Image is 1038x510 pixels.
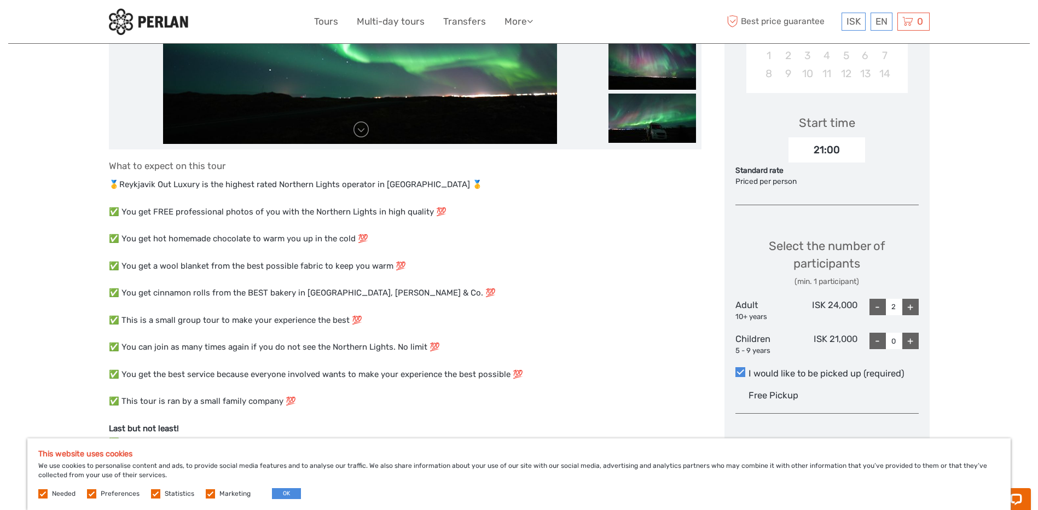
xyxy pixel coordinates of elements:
a: More [504,14,533,30]
p: ✅ This tour is ran by a small family company 💯 [109,395,701,409]
label: I would like to be picked up (required) [735,367,919,380]
strong: Last but not least! [109,424,179,433]
div: + [902,299,919,315]
div: Choose Sunday, March 1st, 2026 [759,47,779,65]
p: ✅ You get a wool blanket from the best possible fabric to keep you warm 💯 [109,259,701,274]
span: 0 [915,16,925,27]
label: Needed [52,489,76,499]
div: Children [735,333,797,356]
h4: What to expect on this tour [109,160,701,171]
div: ISK 21,000 [796,333,857,356]
label: Statistics [165,489,194,499]
h5: This website uses cookies [38,449,1000,459]
p: ✅ You get FREE professional photos of you with the Northern Lights in high quality 💯 [109,205,701,219]
p: ✅ You get hot homemade chocolate to warm you up in the cold 💯 [109,232,701,246]
p: ✅ You get cinnamon rolls from the BEST bakery in [GEOGRAPHIC_DATA], [PERSON_NAME] & Co. 💯 [109,286,701,300]
a: Tours [314,14,338,30]
label: Preferences [101,489,140,499]
span: Best price guarantee [724,13,839,31]
div: Choose Thursday, March 5th, 2026 [837,47,856,65]
div: Choose Thursday, March 12th, 2026 [837,65,856,83]
div: Choose Sunday, March 8th, 2026 [759,65,779,83]
div: Choose Wednesday, March 11th, 2026 [817,65,836,83]
div: Choose Tuesday, March 3rd, 2026 [798,47,817,65]
p: Chat now [15,19,124,28]
div: 10+ years [735,312,797,322]
img: 403f06147cd4494790af19101103a8bc_slider_thumbnail.jpeg [608,94,696,143]
div: We use cookies to personalise content and ads, to provide social media features and to analyse ou... [27,438,1011,510]
div: Choose Monday, March 9th, 2026 [779,65,798,83]
label: Marketing [219,489,251,499]
p: ✅ For you to have the possible experience, we have collected the of guides in [GEOGRAPHIC_DATA], ... [109,422,701,464]
div: 5 - 9 years [735,346,797,356]
div: Adult [735,299,797,322]
div: Select the number of participants [735,237,919,287]
div: Choose Tuesday, March 10th, 2026 [798,65,817,83]
strong: best [196,437,213,447]
p: ✅ This is a small group tour to make your experience the best 💯 [109,314,701,328]
div: 21:00 [788,137,865,163]
p: 🥇Reykjavik Out Luxury is the highest rated Northern Lights operator in [GEOGRAPHIC_DATA] 🥇 [109,178,701,192]
div: Choose Wednesday, March 4th, 2026 [817,47,836,65]
p: ✅ You can join as many times again if you do not see the Northern Lights. No limit 💯 [109,340,701,355]
button: OK [272,488,301,499]
p: ✅ You get the best service because everyone involved wants to make your experience the best possi... [109,368,701,382]
span: ISK [846,16,861,27]
div: Priced per person [735,176,919,187]
div: Choose Friday, March 13th, 2026 [856,65,875,83]
img: 288-6a22670a-0f57-43d8-a107-52fbc9b92f2c_logo_small.jpg [109,8,188,35]
strong: elite [377,437,393,447]
div: (min. 1 participant) [735,276,919,287]
div: Standard rate [735,165,919,176]
div: - [869,333,886,349]
button: Open LiveChat chat widget [126,17,139,30]
div: + [902,333,919,349]
div: Choose Saturday, March 7th, 2026 [875,47,894,65]
div: Choose Friday, March 6th, 2026 [856,47,875,65]
div: Choose Saturday, March 14th, 2026 [875,65,894,83]
img: d9dd46c919654b21a2753b0790339dfd_slider_thumbnail.jpeg [608,40,696,90]
a: Multi-day tours [357,14,425,30]
a: Transfers [443,14,486,30]
span: Free Pickup [749,390,798,401]
div: Start time [799,114,855,131]
div: ISK 24,000 [796,299,857,322]
div: EN [871,13,892,31]
div: Choose Monday, March 2nd, 2026 [779,47,798,65]
div: - [869,299,886,315]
